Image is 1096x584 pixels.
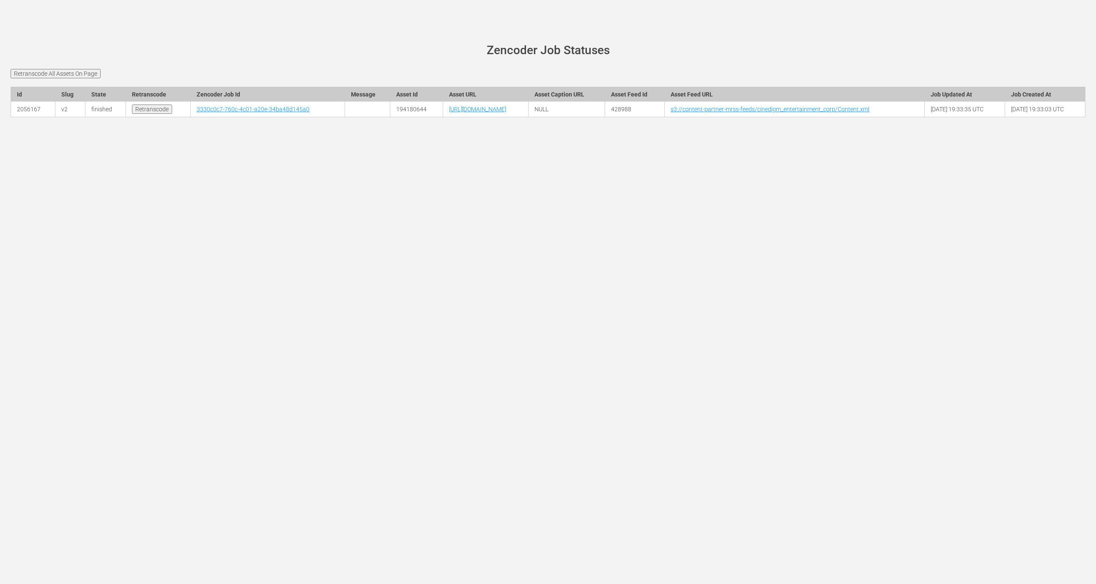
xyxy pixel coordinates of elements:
[528,87,605,102] th: Asset Caption URL
[605,102,665,117] td: 428988
[1005,102,1085,117] td: [DATE] 19:33:03 UTC
[197,106,310,113] a: 3330c0c7-760c-4c01-a20e-34ba48d145a0
[665,87,925,102] th: Asset Feed URL
[191,87,345,102] th: Zencoder Job Id
[1005,87,1085,102] th: Job Created At
[55,87,85,102] th: Slug
[925,102,1005,117] td: [DATE] 19:33:35 UTC
[11,102,55,117] td: 2056167
[55,102,85,117] td: v2
[605,87,665,102] th: Asset Feed Id
[85,102,126,117] td: finished
[85,87,126,102] th: State
[671,106,869,113] a: s3://content-partner-mrss-feeds/cinedigm_entertainment_corp/Content.xml
[443,87,528,102] th: Asset URL
[925,87,1005,102] th: Job Updated At
[449,106,506,113] a: [URL][DOMAIN_NAME]
[132,105,172,114] input: Retranscode
[126,87,191,102] th: Retranscode
[11,69,101,78] input: Retranscode All Assets On Page
[22,44,1074,57] h1: Zencoder Job Statuses
[390,87,443,102] th: Asset Id
[345,87,390,102] th: Message
[11,87,55,102] th: Id
[528,102,605,117] td: NULL
[390,102,443,117] td: 194180644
